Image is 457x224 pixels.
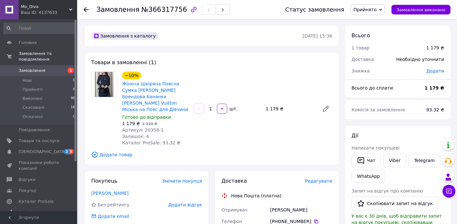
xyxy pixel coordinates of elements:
[19,68,45,73] span: Замовлення
[67,68,74,73] span: 1
[122,127,164,133] span: Артикул: 20358-1
[73,87,75,92] span: 8
[71,105,75,110] span: 16
[352,145,399,151] span: Написати покупцеві
[19,138,59,144] span: Товари та послуги
[98,202,130,207] span: Без рейтингу
[229,193,283,199] div: Нова Пошта (платна)
[64,149,69,154] span: 2
[122,72,141,79] div: −10%
[319,102,332,115] a: Редагувати
[71,96,75,101] span: 98
[19,160,59,171] span: Показники роботи компанії
[21,10,77,15] div: Ваш ID: 4137633
[352,45,370,50] span: 1 товар
[443,185,455,198] button: Чат з покупцем
[426,107,444,112] span: 93.32 ₴
[19,40,37,46] span: Головна
[19,199,53,204] span: Каталог ProSale
[91,213,130,220] div: Додати email
[122,81,188,112] a: Жіноча Шкіряна Поясна Сумка [PERSON_NAME] Брендова Бананка [PERSON_NAME] Vuitton Міська на Пояс д...
[352,197,438,210] button: Скопіювати запит на відгук
[22,78,32,83] span: Нові
[352,85,393,90] span: Всього до сплати
[141,6,187,13] span: №366317756
[19,51,77,62] span: Замовлення та повідомлення
[22,105,44,110] span: Скасовані
[91,178,118,184] span: Покупець
[91,32,158,40] div: Замовлення з каталогу
[352,170,385,183] a: WhatsApp
[84,6,89,13] div: Повернутися назад
[221,207,247,212] span: Отримувач
[22,114,43,120] span: Оплачені
[409,154,440,167] a: Telegram
[22,87,42,92] span: Прийняті
[352,68,370,73] span: Знижка
[426,68,444,73] span: Додати
[19,127,50,133] span: Повідомлення
[19,188,36,194] span: Покупці
[397,7,445,12] span: Замовлення виконано
[97,213,130,220] div: Додати email
[19,149,66,155] span: [DEMOGRAPHIC_DATA]
[73,114,75,120] span: 0
[3,22,76,34] input: Пошук
[91,151,332,158] span: Додати товар
[426,45,444,51] div: 1 179 ₴
[391,5,451,14] button: Замовлення виконано
[352,107,405,112] span: Комісія за замовлення
[162,178,202,184] span: Змінити покупця
[22,96,42,101] span: Виконані
[96,6,139,13] span: Замовлення
[352,188,423,194] span: Запит на відгук про компанію
[91,59,156,65] span: Товари в замовленні (1)
[69,149,74,154] span: 5
[352,133,358,139] span: Дії
[19,177,35,183] span: Відгуки
[352,154,381,167] button: Чат
[122,140,180,145] span: Каталог ProSale: 93.32 ₴
[122,121,140,126] span: 1 179 ₴
[285,6,345,13] div: Статус замовлення
[221,178,247,184] span: Доставка
[425,85,444,90] b: 1 179 ₴
[91,191,129,196] a: [PERSON_NAME]
[392,52,448,66] div: Необхідно уточнити
[142,122,157,126] span: 1 310 ₴
[21,4,69,10] span: Mo_Diva
[305,178,332,184] span: Редагувати
[95,72,114,97] img: Жіноча Шкіряна Поясна Сумка Луі Вітон Чорна Брендова Бананка Louis Vuitton Міська на Пояс для Дів...
[352,57,374,62] span: Доставка
[168,202,202,207] span: Додати відгук
[354,7,377,12] span: Прийнято
[122,115,171,120] span: Готово до відправки
[122,134,149,139] span: Залишок: 4
[228,106,238,112] div: шт.
[263,104,317,113] div: 1 179 ₴
[269,204,334,216] div: [PERSON_NAME]
[352,32,370,39] span: Всього
[73,78,75,83] span: 0
[303,33,332,39] time: [DATE] 15:36
[383,154,406,167] a: Viber
[19,210,41,215] span: Аналітика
